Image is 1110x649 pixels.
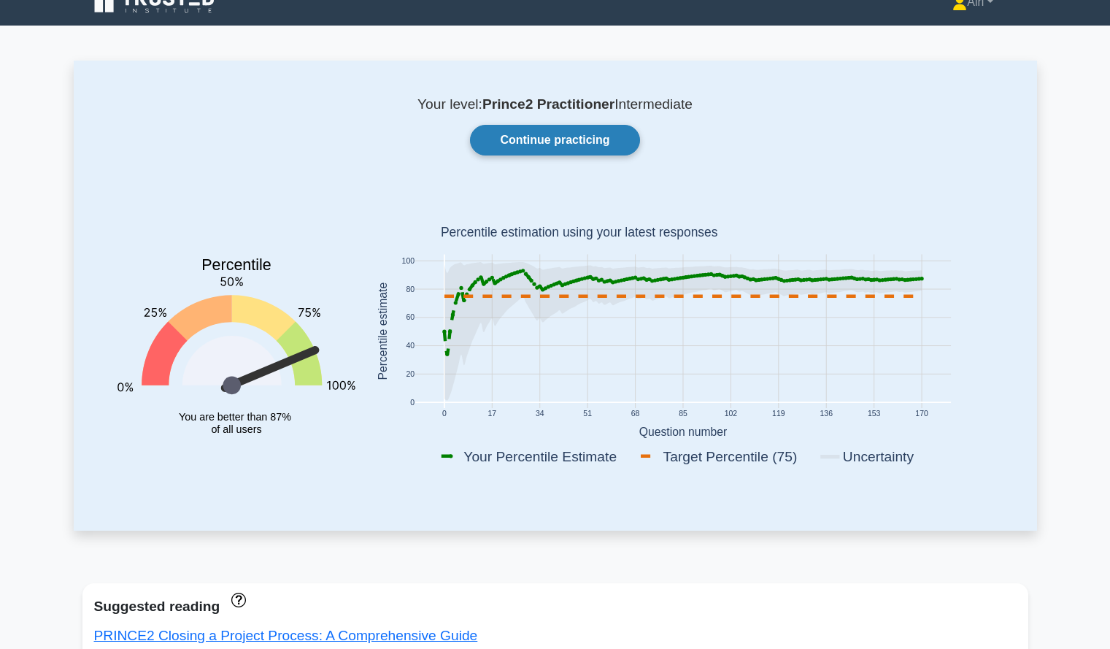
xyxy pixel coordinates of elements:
[376,283,388,380] text: Percentile estimate
[109,96,1002,113] p: Your level: Intermediate
[406,285,415,293] text: 80
[227,591,245,607] a: These concepts have been answered less than 50% correct. The guides disapear when you answer ques...
[679,410,687,418] text: 85
[406,370,415,378] text: 20
[631,410,639,418] text: 68
[772,410,785,418] text: 119
[410,399,415,407] text: 0
[867,410,880,418] text: 153
[94,595,1017,618] div: Suggested reading
[442,410,446,418] text: 0
[440,226,717,240] text: Percentile estimation using your latest responses
[94,628,478,643] a: PRINCE2 Closing a Project Process: A Comprehensive Guide
[406,314,415,322] text: 60
[639,426,727,438] text: Question number
[535,410,544,418] text: 34
[820,410,833,418] text: 136
[915,410,928,418] text: 170
[583,410,592,418] text: 51
[401,257,415,265] text: 100
[179,411,291,423] tspan: You are better than 87%
[482,96,614,112] b: Prince2 Practitioner
[406,342,415,350] text: 40
[201,257,271,274] text: Percentile
[724,410,737,418] text: 102
[487,410,496,418] text: 17
[470,125,639,155] a: Continue practicing
[211,423,261,435] tspan: of all users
